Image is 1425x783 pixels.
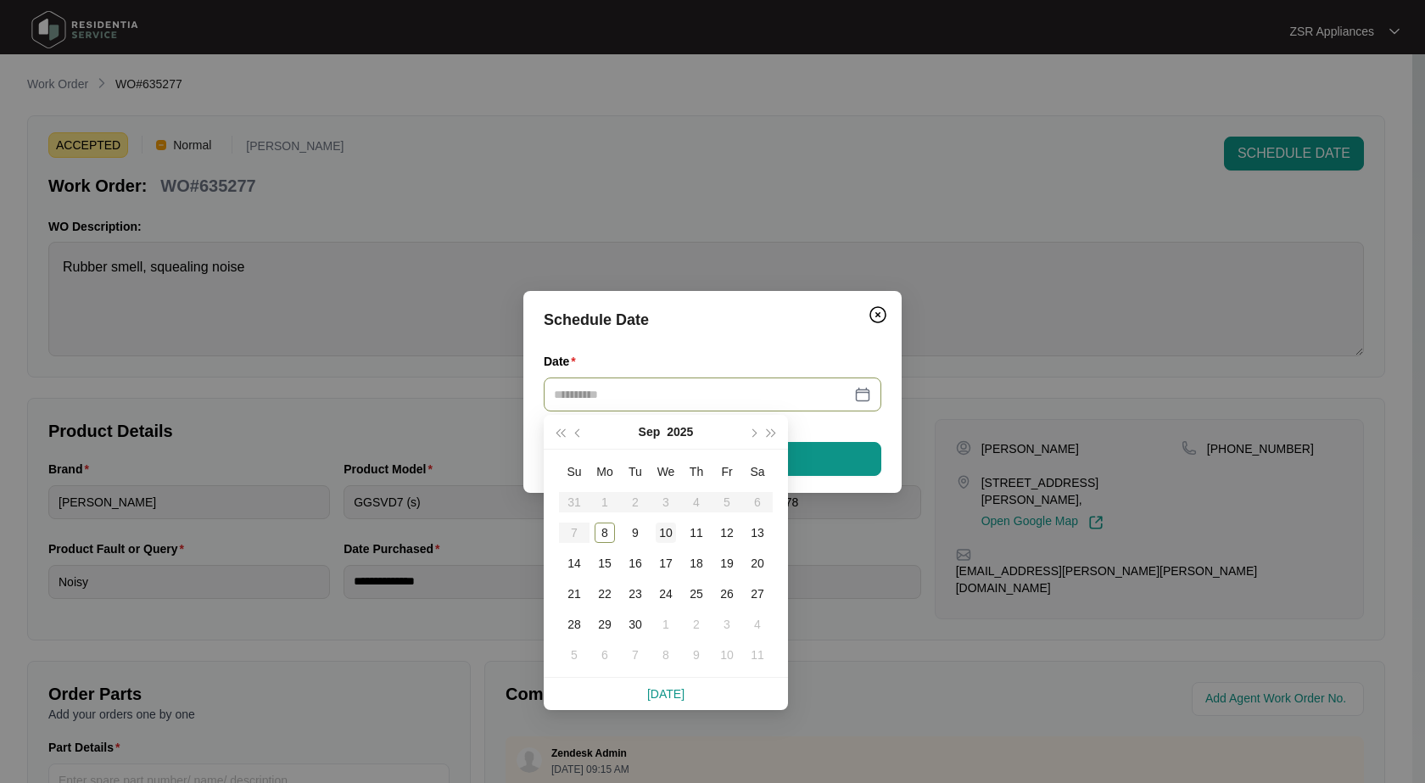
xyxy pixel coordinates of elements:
td: 2025-10-06 [590,640,620,670]
td: 2025-09-30 [620,609,651,640]
div: 15 [595,553,615,573]
div: 9 [625,523,645,543]
td: 2025-09-08 [590,517,620,548]
img: closeCircle [868,305,888,325]
div: 13 [747,523,768,543]
td: 2025-10-01 [651,609,681,640]
td: 2025-10-09 [681,640,712,670]
div: 5 [564,645,584,665]
td: 2025-09-16 [620,548,651,579]
td: 2025-09-14 [559,548,590,579]
div: 10 [717,645,737,665]
div: 6 [595,645,615,665]
td: 2025-10-05 [559,640,590,670]
div: 2 [686,614,707,635]
td: 2025-09-11 [681,517,712,548]
div: 20 [747,553,768,573]
div: 18 [686,553,707,573]
div: 24 [656,584,676,604]
div: 8 [595,523,615,543]
td: 2025-09-25 [681,579,712,609]
td: 2025-09-13 [742,517,773,548]
div: 27 [747,584,768,604]
td: 2025-09-29 [590,609,620,640]
th: Su [559,456,590,487]
label: Date [544,353,583,370]
div: 26 [717,584,737,604]
button: 2025 [667,415,693,449]
div: 11 [686,523,707,543]
td: 2025-09-18 [681,548,712,579]
div: 11 [747,645,768,665]
td: 2025-09-28 [559,609,590,640]
div: 3 [717,614,737,635]
th: Tu [620,456,651,487]
td: 2025-09-15 [590,548,620,579]
td: 2025-09-09 [620,517,651,548]
th: Th [681,456,712,487]
th: Fr [712,456,742,487]
button: Close [864,301,891,328]
td: 2025-10-04 [742,609,773,640]
td: 2025-09-19 [712,548,742,579]
div: 17 [656,553,676,573]
td: 2025-09-12 [712,517,742,548]
td: 2025-10-11 [742,640,773,670]
div: 14 [564,553,584,573]
td: 2025-09-20 [742,548,773,579]
td: 2025-09-17 [651,548,681,579]
td: 2025-09-23 [620,579,651,609]
div: 30 [625,614,645,635]
a: [DATE] [647,687,685,701]
div: 10 [656,523,676,543]
div: 4 [747,614,768,635]
td: 2025-09-21 [559,579,590,609]
th: We [651,456,681,487]
td: 2025-09-26 [712,579,742,609]
div: Schedule Date [544,308,881,332]
div: 23 [625,584,645,604]
div: 22 [595,584,615,604]
div: 1 [656,614,676,635]
td: 2025-10-07 [620,640,651,670]
td: 2025-09-24 [651,579,681,609]
div: 8 [656,645,676,665]
div: 25 [686,584,707,604]
td: 2025-09-10 [651,517,681,548]
div: 12 [717,523,737,543]
button: Sep [639,415,661,449]
td: 2025-10-02 [681,609,712,640]
div: 29 [595,614,615,635]
div: 21 [564,584,584,604]
div: 7 [625,645,645,665]
div: 9 [686,645,707,665]
td: 2025-10-10 [712,640,742,670]
div: 28 [564,614,584,635]
td: 2025-09-22 [590,579,620,609]
div: 19 [717,553,737,573]
div: 16 [625,553,645,573]
td: 2025-10-08 [651,640,681,670]
td: 2025-10-03 [712,609,742,640]
td: 2025-09-27 [742,579,773,609]
th: Sa [742,456,773,487]
th: Mo [590,456,620,487]
input: Date [554,385,851,404]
